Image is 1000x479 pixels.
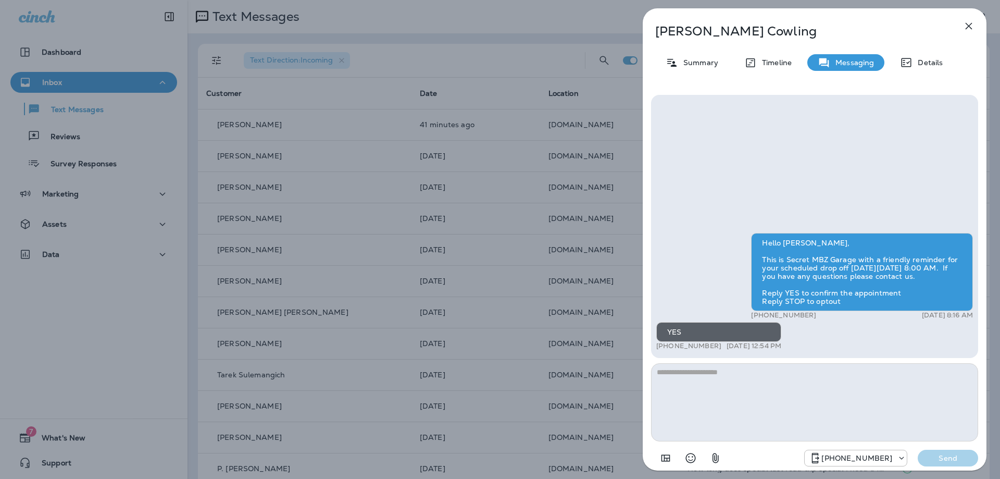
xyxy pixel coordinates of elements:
p: [PERSON_NAME] Cowling [655,24,940,39]
p: [PHONE_NUMBER] [751,311,816,320]
p: Messaging [830,58,874,67]
p: [PHONE_NUMBER] [656,342,721,350]
div: YES [656,322,781,342]
button: Select an emoji [680,448,701,469]
div: Hello [PERSON_NAME], This is Secret MBZ Garage with a friendly reminder for your scheduled drop o... [751,233,973,311]
button: Add in a premade template [655,448,676,469]
p: [DATE] 12:54 PM [727,342,781,350]
p: [PHONE_NUMBER] [821,454,892,462]
p: Summary [678,58,718,67]
p: Timeline [757,58,792,67]
p: [DATE] 8:16 AM [922,311,973,320]
p: Details [913,58,943,67]
div: +1 (424) 433-6149 [805,452,907,464]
